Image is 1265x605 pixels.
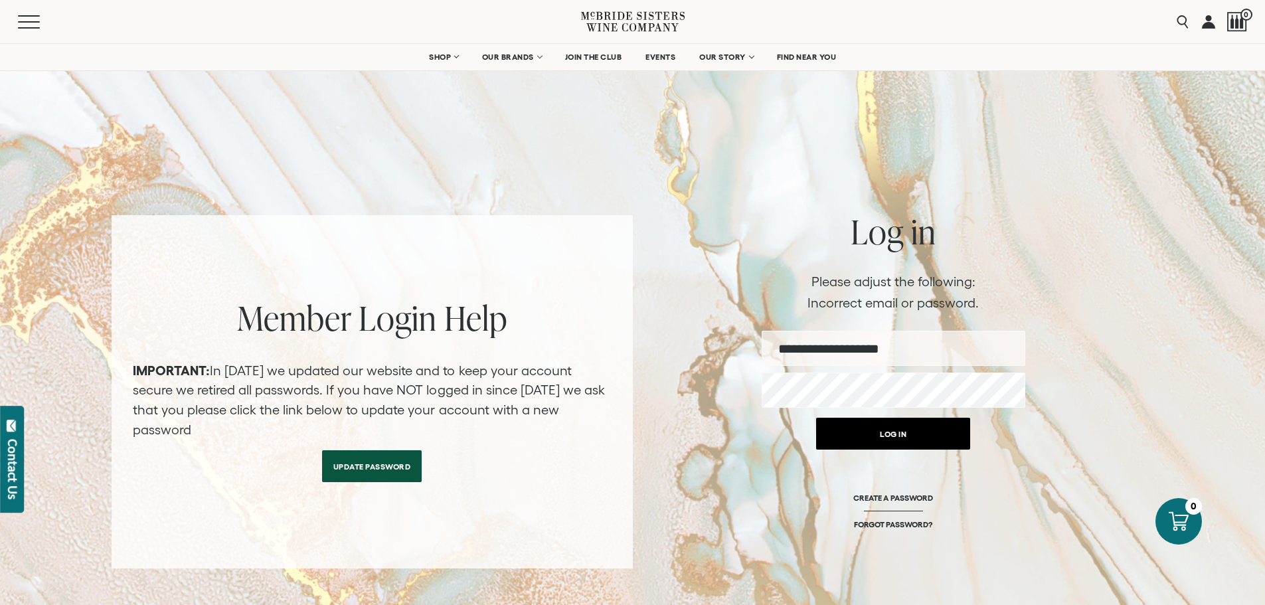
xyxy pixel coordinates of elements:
a: OUR BRANDS [473,44,550,70]
a: SHOP [420,44,467,70]
span: OUR BRANDS [482,52,534,62]
button: Mobile Menu Trigger [18,15,66,29]
a: FORGOT PASSWORD? [854,519,932,529]
span: FIND NEAR YOU [777,52,837,62]
span: EVENTS [645,52,675,62]
span: SHOP [429,52,452,62]
a: Update Password [322,450,422,482]
div: 0 [1185,498,1202,515]
h2: Please adjust the following: [762,275,1025,288]
button: Log in [816,418,970,450]
a: CREATE A PASSWORD [853,493,932,519]
a: JOIN THE CLUB [556,44,631,70]
span: 0 [1240,9,1252,21]
a: OUR STORY [691,44,762,70]
div: Contact Us [6,439,19,499]
a: FIND NEAR YOU [768,44,845,70]
span: OUR STORY [699,52,746,62]
li: Incorrect email or password. [762,295,1025,311]
h2: Log in [762,215,1025,248]
strong: IMPORTANT: [133,363,210,378]
p: In [DATE] we updated our website and to keep your account secure we retired all passwords. If you... [133,361,612,440]
span: JOIN THE CLUB [565,52,622,62]
h2: Member Login Help [133,302,612,335]
a: EVENTS [637,44,684,70]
